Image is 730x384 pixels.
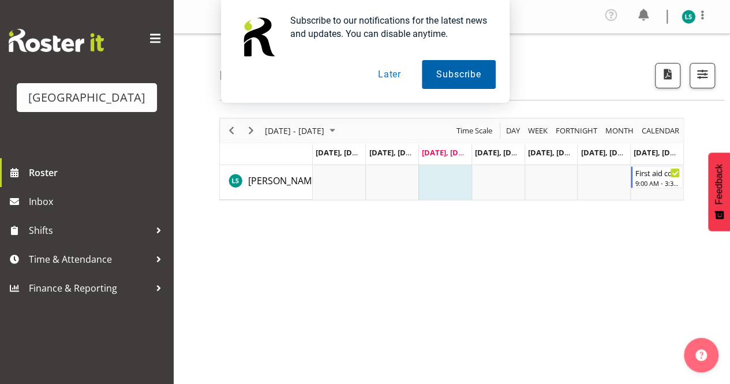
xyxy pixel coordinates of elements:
[505,124,521,138] span: Day
[281,14,496,40] div: Subscribe to our notifications for the latest news and updates. You can disable anytime.
[695,349,707,361] img: help-xxl-2.png
[640,124,682,138] button: Month
[29,164,167,181] span: Roster
[635,178,680,188] div: 9:00 AM - 3:30 PM
[264,124,325,138] span: [DATE] - [DATE]
[604,124,635,138] span: Month
[369,147,421,158] span: [DATE], [DATE]
[224,124,239,138] button: Previous
[263,124,340,138] button: August 25 - 31, 2025
[248,174,320,187] span: [PERSON_NAME]
[631,166,683,188] div: Lachie Shepherd"s event - First aid course Begin From Sunday, August 31, 2025 at 9:00:00 AM GMT+1...
[455,124,493,138] span: Time Scale
[475,147,527,158] span: [DATE], [DATE]
[504,124,522,138] button: Timeline Day
[29,251,150,268] span: Time & Attendance
[29,193,167,210] span: Inbox
[554,124,600,138] button: Fortnight
[455,124,495,138] button: Time Scale
[641,124,680,138] span: calendar
[635,167,680,178] div: First aid course
[219,118,684,200] div: Timeline Week of August 27, 2025
[634,147,686,158] span: [DATE], [DATE]
[235,14,281,60] img: notification icon
[220,165,313,200] td: Lachie Shepherd resource
[316,147,368,158] span: [DATE], [DATE]
[714,164,724,204] span: Feedback
[555,124,598,138] span: Fortnight
[244,124,259,138] button: Next
[248,174,320,188] a: [PERSON_NAME]
[29,279,150,297] span: Finance & Reporting
[708,152,730,231] button: Feedback - Show survey
[581,147,633,158] span: [DATE], [DATE]
[313,165,683,200] table: Timeline Week of August 27, 2025
[29,222,150,239] span: Shifts
[364,60,415,89] button: Later
[604,124,636,138] button: Timeline Month
[528,147,581,158] span: [DATE], [DATE]
[527,124,549,138] span: Week
[526,124,550,138] button: Timeline Week
[241,118,261,143] div: Next
[222,118,241,143] div: Previous
[422,147,474,158] span: [DATE], [DATE]
[422,60,495,89] button: Subscribe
